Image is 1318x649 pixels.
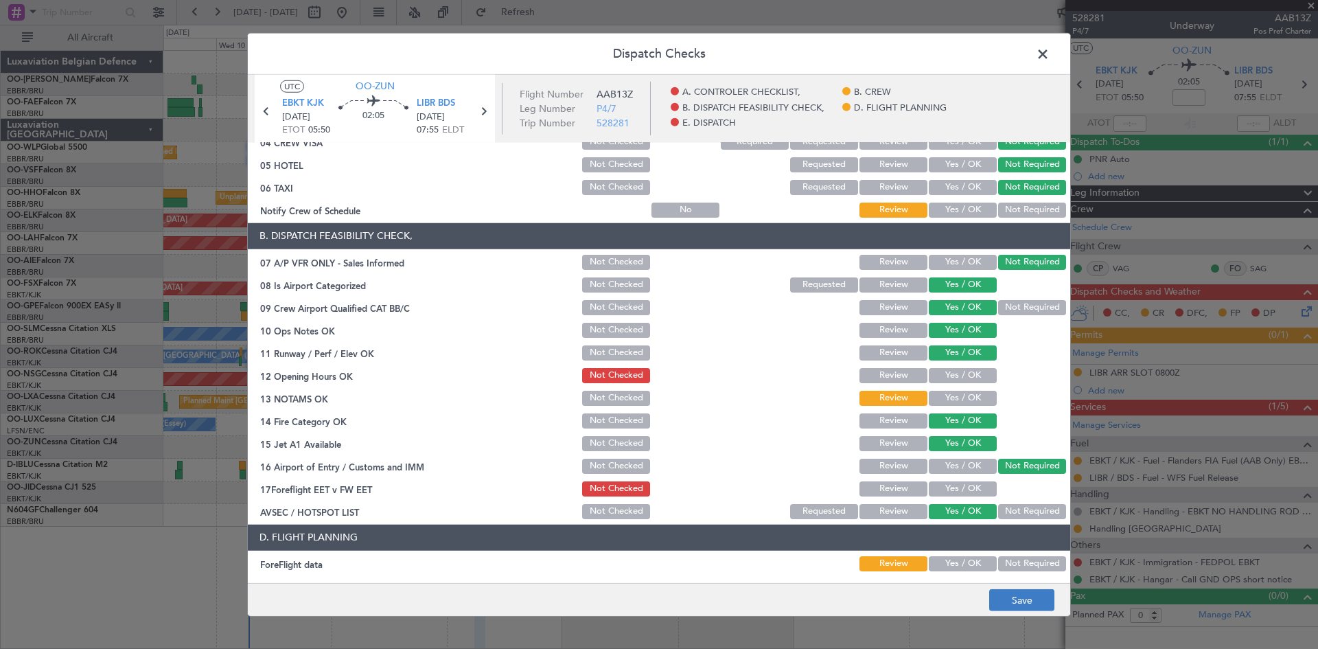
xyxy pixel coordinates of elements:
[998,300,1066,315] button: Not Required
[998,459,1066,474] button: Not Required
[998,556,1066,571] button: Not Required
[998,203,1066,218] button: Not Required
[998,180,1066,195] button: Not Required
[998,504,1066,519] button: Not Required
[998,157,1066,172] button: Not Required
[998,255,1066,270] button: Not Required
[248,33,1070,74] header: Dispatch Checks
